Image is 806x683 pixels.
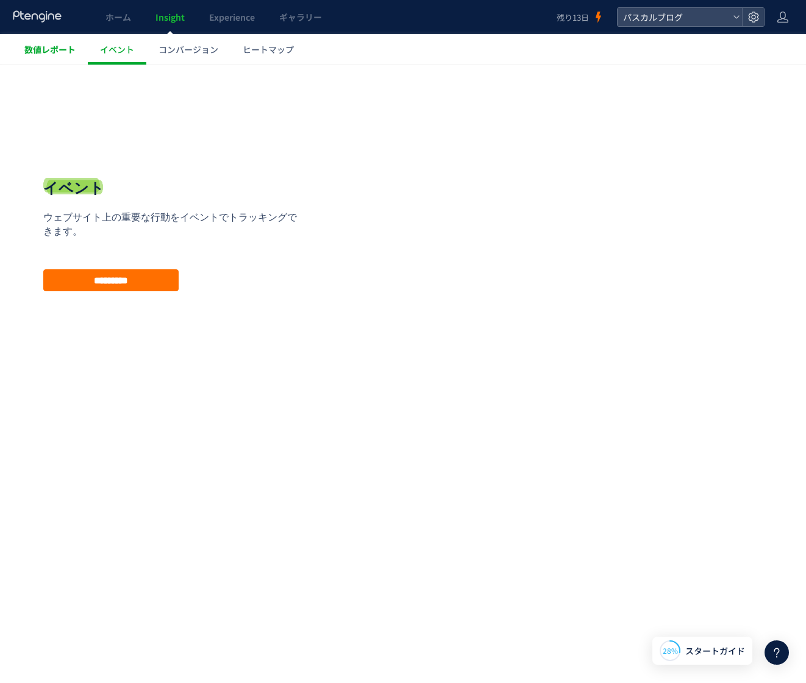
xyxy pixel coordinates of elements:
span: パスカルブログ [619,8,728,26]
span: ヒートマップ [243,43,294,55]
span: イベント [100,43,134,55]
span: 数値レポート [24,43,76,55]
span: Insight [155,11,185,23]
span: スタートガイド [685,645,745,657]
p: ウェブサイト上の重要な行動をイベントでトラッキングできます。 [43,146,305,174]
span: コンバージョン [159,43,218,55]
span: ギャラリー [279,11,322,23]
span: Experience [209,11,255,23]
span: 残り13日 [557,12,589,23]
span: ホーム [105,11,131,23]
h1: イベント [43,113,104,134]
span: 28% [663,645,678,656]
